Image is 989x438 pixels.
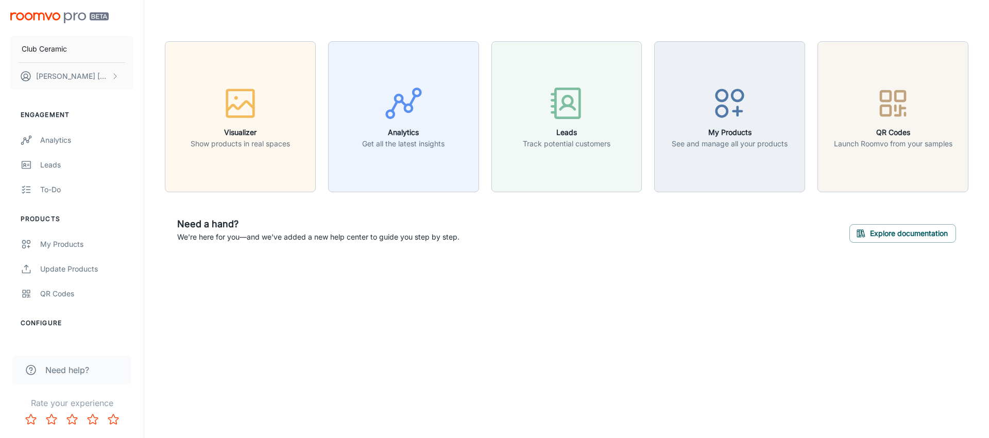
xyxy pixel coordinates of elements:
div: Leads [40,159,133,171]
button: My ProductsSee and manage all your products [654,41,805,192]
a: QR CodesLaunch Roomvo from your samples [817,111,968,121]
div: Update Products [40,263,133,275]
a: AnalyticsGet all the latest insights [328,111,479,121]
div: To-do [40,184,133,195]
button: VisualizerShow products in real spaces [165,41,316,192]
p: Get all the latest insights [362,138,445,149]
p: We're here for you—and we've added a new help center to guide you step by step. [177,231,459,243]
button: [PERSON_NAME] [PERSON_NAME] [10,63,133,90]
a: Explore documentation [849,227,956,238]
p: Club Ceramic [22,43,67,55]
button: LeadsTrack potential customers [491,41,642,192]
p: [PERSON_NAME] [PERSON_NAME] [36,71,109,82]
img: Roomvo PRO Beta [10,12,109,23]
h6: QR Codes [834,127,952,138]
h6: Analytics [362,127,445,138]
button: Explore documentation [849,224,956,243]
div: Analytics [40,134,133,146]
h6: Visualizer [191,127,290,138]
p: Show products in real spaces [191,138,290,149]
button: AnalyticsGet all the latest insights [328,41,479,192]
div: My Products [40,239,133,250]
h6: Leads [523,127,610,138]
a: LeadsTrack potential customers [491,111,642,121]
div: QR Codes [40,288,133,299]
button: QR CodesLaunch Roomvo from your samples [817,41,968,192]
p: See and manage all your products [672,138,788,149]
h6: My Products [672,127,788,138]
a: My ProductsSee and manage all your products [654,111,805,121]
h6: Need a hand? [177,217,459,231]
p: Track potential customers [523,138,610,149]
button: Club Ceramic [10,36,133,62]
p: Launch Roomvo from your samples [834,138,952,149]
